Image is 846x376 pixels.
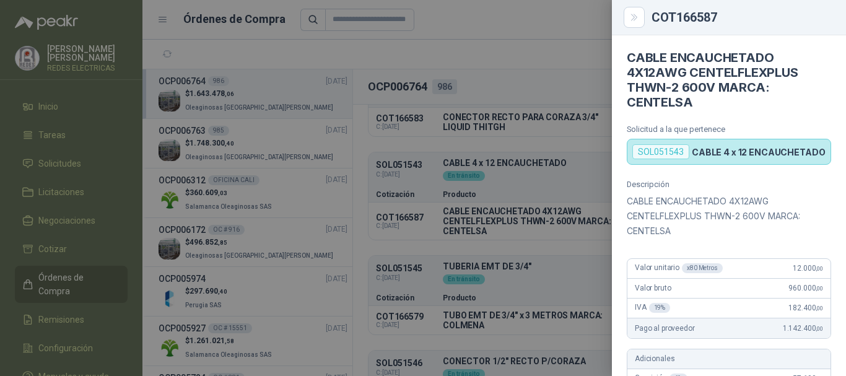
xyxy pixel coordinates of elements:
span: 960.000 [788,284,823,292]
p: Solicitud a la que pertenece [627,125,831,134]
span: 12.000 [793,264,823,273]
span: Valor bruto [635,284,671,292]
span: Pago al proveedor [635,324,695,333]
div: x 80 Metros [682,263,723,273]
span: 182.400 [788,304,823,312]
button: Close [627,10,642,25]
span: Valor unitario [635,263,723,273]
h4: CABLE ENCAUCHETADO 4X12AWG CENTELFLEXPLUS THWN-2 600V MARCA: CENTELSA [627,50,831,110]
p: CABLE ENCAUCHETADO 4X12AWG CENTELFLEXPLUS THWN-2 600V MARCA: CENTELSA [627,194,831,238]
p: Descripción [627,180,831,189]
div: COT166587 [652,11,831,24]
span: ,00 [816,325,823,332]
span: IVA [635,303,670,313]
p: CABLE 4 x 12 ENCAUCHETADO [692,147,826,157]
span: ,00 [816,305,823,312]
div: 19 % [649,303,671,313]
span: 1.142.400 [783,324,823,333]
div: SOL051543 [632,144,689,159]
div: Adicionales [627,349,831,369]
span: ,00 [816,265,823,272]
span: ,00 [816,285,823,292]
